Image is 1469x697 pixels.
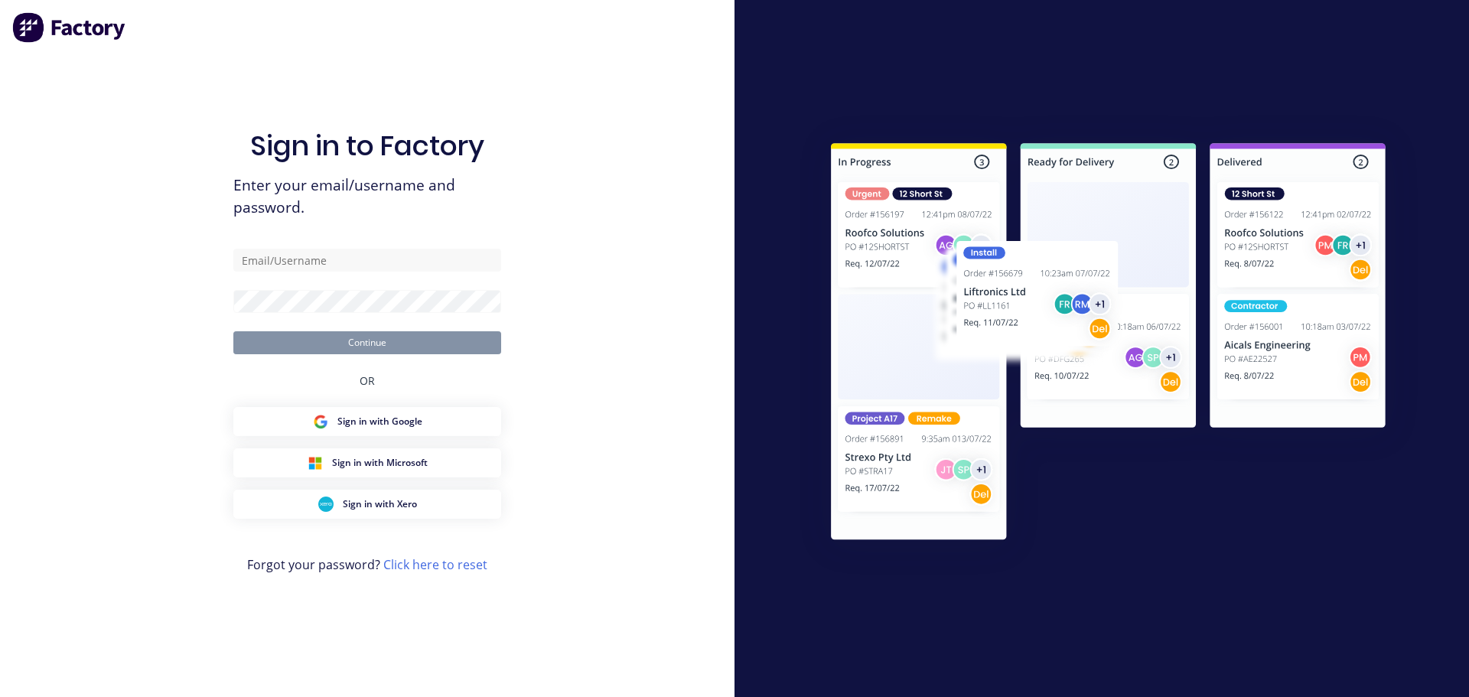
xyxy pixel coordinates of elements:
[332,456,428,470] span: Sign in with Microsoft
[12,12,127,43] img: Factory
[233,448,501,477] button: Microsoft Sign inSign in with Microsoft
[250,129,484,162] h1: Sign in to Factory
[797,112,1419,576] img: Sign in
[337,415,422,428] span: Sign in with Google
[360,354,375,407] div: OR
[313,414,328,429] img: Google Sign in
[318,497,334,512] img: Xero Sign in
[233,249,501,272] input: Email/Username
[247,555,487,574] span: Forgot your password?
[343,497,417,511] span: Sign in with Xero
[233,331,501,354] button: Continue
[383,556,487,573] a: Click here to reset
[233,490,501,519] button: Xero Sign inSign in with Xero
[308,455,323,471] img: Microsoft Sign in
[233,174,501,219] span: Enter your email/username and password.
[233,407,501,436] button: Google Sign inSign in with Google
